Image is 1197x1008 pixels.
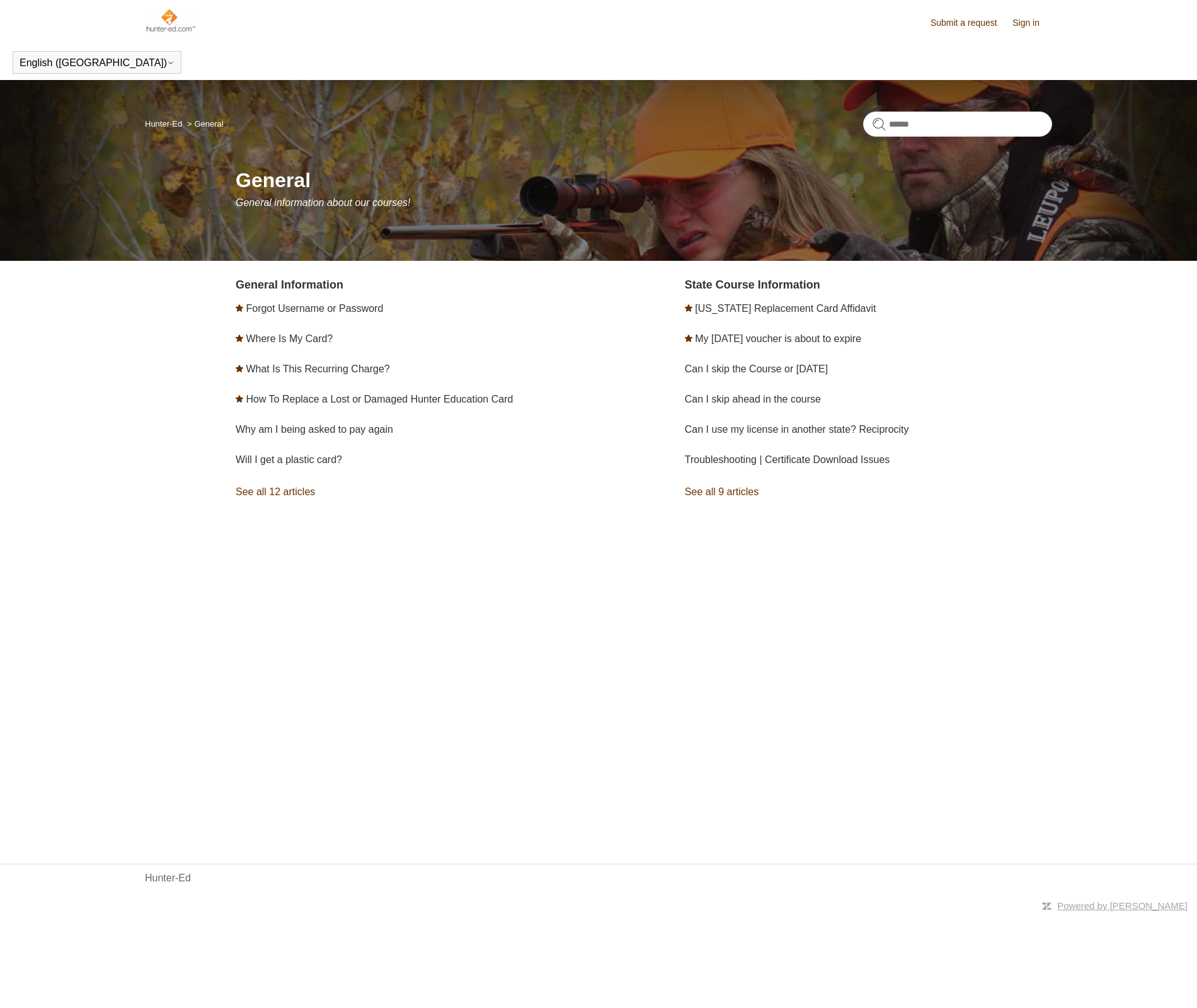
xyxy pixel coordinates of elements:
[685,454,890,465] a: Troubleshooting | Certificate Download Issues
[246,303,383,314] a: Forgot Username or Password
[236,304,243,312] svg: Promoted article
[246,394,513,404] a: How To Replace a Lost or Damaged Hunter Education Card
[145,119,185,129] li: Hunter-Ed
[236,395,243,403] svg: Promoted article
[685,424,909,435] a: Can I use my license in another state? Reciprocity
[236,454,342,465] a: Will I get a plastic card?
[695,333,861,344] a: My [DATE] voucher is about to expire
[685,304,692,312] svg: Promoted article
[685,364,828,374] a: Can I skip the Course or [DATE]
[145,8,196,33] img: Hunter-Ed Help Center home page
[695,303,876,314] a: [US_STATE] Replacement Card Affidavit
[236,475,603,509] a: See all 12 articles
[685,278,820,291] a: State Course Information
[246,333,333,344] a: Where Is My Card?
[236,195,1052,210] p: General information about our courses!
[685,394,821,404] a: Can I skip ahead in the course
[236,165,1052,195] h1: General
[185,119,224,129] li: General
[236,335,243,342] svg: Promoted article
[1057,900,1188,911] a: Powered by [PERSON_NAME]
[20,57,175,69] button: English ([GEOGRAPHIC_DATA])
[236,365,243,372] svg: Promoted article
[685,475,1052,509] a: See all 9 articles
[236,278,343,291] a: General Information
[145,119,182,129] a: Hunter-Ed
[246,364,389,374] a: What Is This Recurring Charge?
[1012,16,1052,30] a: Sign in
[685,335,692,342] svg: Promoted article
[863,112,1052,137] input: Search
[931,16,1010,30] a: Submit a request
[236,424,393,435] a: Why am I being asked to pay again
[145,871,191,886] a: Hunter-Ed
